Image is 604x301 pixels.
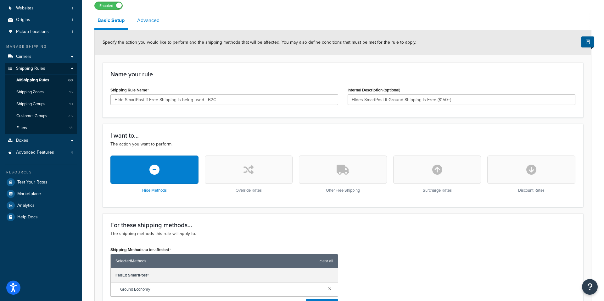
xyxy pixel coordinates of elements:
li: Shipping Rules [5,63,77,134]
span: Advanced Features [16,150,54,155]
span: Filters [16,125,27,131]
div: Discount Rates [487,156,575,193]
span: Boxes [16,138,28,143]
span: Selected Methods [115,257,316,265]
a: Shipping Rules [5,63,77,74]
a: Boxes [5,135,77,146]
label: Shipping Methods to be affected [110,247,171,252]
span: 16 [69,90,73,95]
h3: For these shipping methods... [110,222,575,228]
a: Websites1 [5,3,77,14]
a: Shipping Zones16 [5,86,77,98]
li: Origins [5,14,77,26]
span: Specify the action you would like to perform and the shipping methods that will be affected. You ... [103,39,416,46]
div: Hide Methods [110,156,199,193]
span: Customer Groups [16,113,47,119]
span: 4 [71,150,73,155]
span: Marketplace [17,191,41,197]
span: Ground Economy [120,285,323,294]
li: Customer Groups [5,110,77,122]
div: FedEx SmartPost® [111,268,338,282]
span: 1 [72,6,73,11]
label: Enabled [95,2,122,9]
div: Surcharge Rates [393,156,481,193]
a: Advanced [134,13,163,28]
li: Websites [5,3,77,14]
a: Test Your Rates [5,177,77,188]
h3: I want to... [110,132,575,139]
span: 13 [69,125,73,131]
a: Help Docs [5,211,77,223]
span: Origins [16,17,30,23]
div: Resources [5,170,77,175]
span: 1 [72,17,73,23]
a: Basic Setup [94,13,128,30]
span: Help Docs [17,215,38,220]
li: Pickup Locations [5,26,77,38]
p: The action you want to perform. [110,141,575,148]
span: Websites [16,6,34,11]
a: Analytics [5,200,77,211]
a: AllShipping Rules60 [5,74,77,86]
span: 35 [68,113,73,119]
span: Shipping Groups [16,101,45,107]
span: Carriers [16,54,31,59]
div: Manage Shipping [5,44,77,49]
span: 60 [68,78,73,83]
span: All Shipping Rules [16,78,49,83]
a: Pickup Locations1 [5,26,77,38]
label: Internal Description (optional) [348,88,400,92]
li: Shipping Groups [5,98,77,110]
li: Filters [5,122,77,134]
li: Shipping Zones [5,86,77,98]
a: Customer Groups35 [5,110,77,122]
span: 1 [72,29,73,35]
label: Shipping Rule Name [110,88,149,93]
div: Override Rates [205,156,293,193]
button: Open Resource Center [582,279,598,295]
span: Pickup Locations [16,29,49,35]
span: Analytics [17,203,35,208]
span: Shipping Rules [16,66,45,71]
p: The shipping methods this rule will apply to. [110,230,575,237]
a: Shipping Groups10 [5,98,77,110]
a: clear all [320,257,333,265]
li: Advanced Features [5,147,77,158]
a: Advanced Features4 [5,147,77,158]
a: Marketplace [5,188,77,200]
span: 10 [69,101,73,107]
h3: Name your rule [110,71,575,78]
div: Offer Free Shipping [299,156,387,193]
button: Show Help Docs [581,36,594,47]
a: Origins1 [5,14,77,26]
span: Test Your Rates [17,180,48,185]
a: Filters13 [5,122,77,134]
a: Carriers [5,51,77,63]
span: Shipping Zones [16,90,44,95]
